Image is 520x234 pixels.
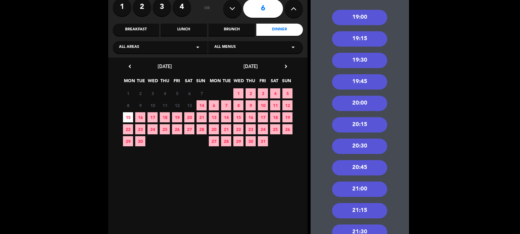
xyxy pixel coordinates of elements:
[158,63,172,69] span: [DATE]
[172,77,182,87] span: FRI
[148,77,158,87] span: WED
[332,160,387,175] div: 20:45
[209,100,219,110] span: 6
[258,124,268,134] span: 24
[332,74,387,90] div: 19:45
[123,88,133,98] span: 1
[160,112,170,122] span: 18
[246,112,256,122] span: 16
[147,100,158,110] span: 10
[172,124,182,134] span: 26
[197,112,207,122] span: 21
[161,24,207,36] div: Lunch
[197,124,207,134] span: 28
[282,124,292,134] span: 26
[136,77,146,87] span: TUE
[209,136,219,146] span: 27
[197,100,207,110] span: 14
[246,136,256,146] span: 30
[270,88,280,98] span: 4
[160,100,170,110] span: 11
[119,44,139,50] span: All areas
[147,112,158,122] span: 17
[270,124,280,134] span: 25
[147,124,158,134] span: 24
[184,112,194,122] span: 20
[233,112,243,122] span: 15
[123,136,133,146] span: 29
[233,88,243,98] span: 1
[184,124,194,134] span: 27
[123,112,133,122] span: 15
[332,96,387,111] div: 20:00
[135,88,145,98] span: 2
[135,100,145,110] span: 9
[332,139,387,154] div: 20:30
[221,136,231,146] span: 28
[270,77,280,87] span: SAT
[246,100,256,110] span: 9
[332,182,387,197] div: 21:00
[258,77,268,87] span: FRI
[282,88,292,98] span: 5
[332,53,387,68] div: 19:30
[258,88,268,98] span: 3
[123,100,133,110] span: 8
[209,124,219,134] span: 20
[184,100,194,110] span: 13
[270,100,280,110] span: 11
[113,24,159,36] div: Breakfast
[233,100,243,110] span: 8
[160,124,170,134] span: 25
[214,44,236,50] span: All menus
[184,77,194,87] span: SAT
[258,100,268,110] span: 10
[208,24,255,36] div: Brunch
[221,100,231,110] span: 7
[282,112,292,122] span: 19
[281,77,292,87] span: SUN
[233,124,243,134] span: 22
[123,124,133,134] span: 22
[234,77,244,87] span: WED
[246,77,256,87] span: THU
[221,124,231,134] span: 21
[135,124,145,134] span: 23
[184,88,194,98] span: 6
[127,63,133,70] i: chevron_left
[135,112,145,122] span: 16
[221,112,231,122] span: 14
[124,77,134,87] span: MON
[147,88,158,98] span: 3
[258,112,268,122] span: 17
[196,77,206,87] span: SUN
[160,77,170,87] span: THU
[160,88,170,98] span: 4
[282,100,292,110] span: 12
[270,112,280,122] span: 18
[210,77,220,87] span: MON
[243,63,258,69] span: [DATE]
[246,124,256,134] span: 23
[289,44,297,51] i: arrow_drop_down
[332,203,387,218] div: 21:15
[332,10,387,25] div: 19:00
[135,136,145,146] span: 30
[197,88,207,98] span: 7
[246,88,256,98] span: 2
[172,100,182,110] span: 12
[172,88,182,98] span: 5
[194,44,201,51] i: arrow_drop_down
[258,136,268,146] span: 31
[209,112,219,122] span: 13
[256,24,303,36] div: Dinner
[332,117,387,132] div: 20:15
[222,77,232,87] span: TUE
[172,112,182,122] span: 19
[332,31,387,47] div: 19:15
[283,63,289,70] i: chevron_right
[233,136,243,146] span: 29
